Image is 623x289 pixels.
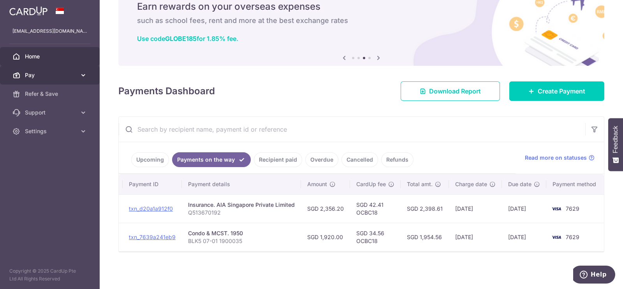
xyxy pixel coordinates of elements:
[401,194,449,223] td: SGD 2,398.61
[172,152,251,167] a: Payments on the way
[25,71,76,79] span: Pay
[188,209,295,217] p: Q513670192
[341,152,378,167] a: Cancelled
[137,16,586,25] h6: such as school fees, rent and more at the best exchange rates
[525,154,595,162] a: Read more on statuses
[188,201,295,209] div: Insurance. AIA Singapore Private Limited
[25,127,76,135] span: Settings
[407,180,433,188] span: Total amt.
[137,0,586,13] h5: Earn rewards on your overseas expenses
[307,180,327,188] span: Amount
[608,118,623,171] button: Feedback - Show survey
[129,234,176,240] a: txn_7639a241eb9
[137,35,238,42] a: Use codeGLOBE185for 1.85% fee.
[538,86,585,96] span: Create Payment
[131,152,169,167] a: Upcoming
[566,234,579,240] span: 7629
[123,174,182,194] th: Payment ID
[118,84,215,98] h4: Payments Dashboard
[350,223,401,251] td: SGD 34.56 OCBC18
[119,117,585,142] input: Search by recipient name, payment id or reference
[188,237,295,245] p: BLK5 07-01 1900035
[429,86,481,96] span: Download Report
[549,204,564,213] img: Bank Card
[12,27,87,35] p: [EMAIL_ADDRESS][DOMAIN_NAME]
[449,194,502,223] td: [DATE]
[502,194,546,223] td: [DATE]
[356,180,386,188] span: CardUp fee
[25,90,76,98] span: Refer & Save
[508,180,531,188] span: Due date
[25,109,76,116] span: Support
[254,152,302,167] a: Recipient paid
[509,81,604,101] a: Create Payment
[381,152,414,167] a: Refunds
[25,53,76,60] span: Home
[129,205,173,212] a: txn_d20a1a912f0
[165,35,197,42] b: GLOBE185
[549,233,564,242] img: Bank Card
[9,6,48,16] img: CardUp
[455,180,487,188] span: Charge date
[188,229,295,237] div: Condo & MCST. 1950
[525,154,587,162] span: Read more on statuses
[401,81,500,101] a: Download Report
[305,152,338,167] a: Overdue
[502,223,546,251] td: [DATE]
[301,223,350,251] td: SGD 1,920.00
[350,194,401,223] td: SGD 42.41 OCBC18
[573,266,615,285] iframe: Opens a widget where you can find more information
[182,174,301,194] th: Payment details
[401,223,449,251] td: SGD 1,954.56
[546,174,605,194] th: Payment method
[612,126,619,153] span: Feedback
[449,223,502,251] td: [DATE]
[301,194,350,223] td: SGD 2,356.20
[566,205,579,212] span: 7629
